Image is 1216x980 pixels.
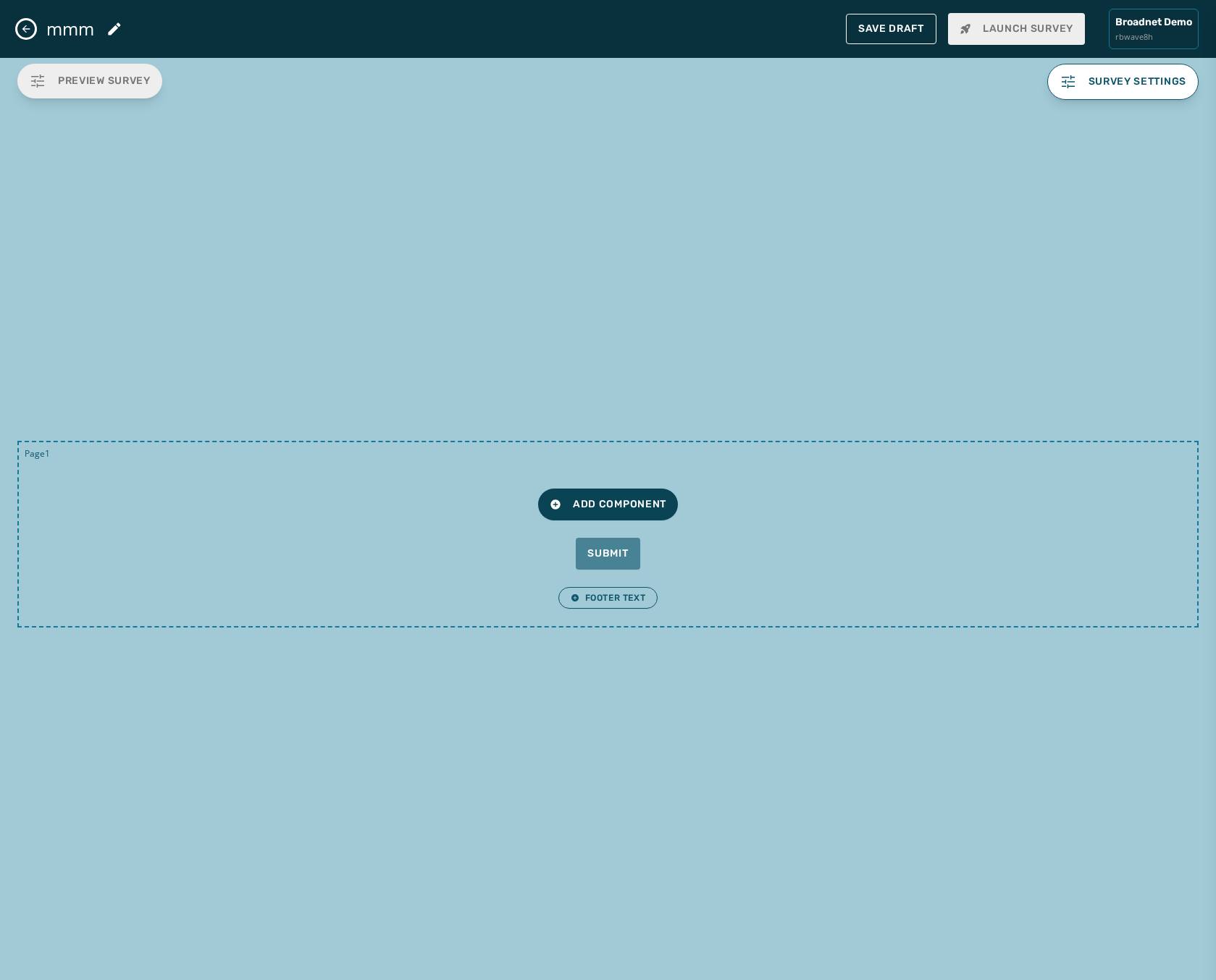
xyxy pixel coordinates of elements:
[25,448,50,460] span: Page 1
[538,489,678,520] button: Add Component
[948,13,1085,45] button: Launch Survey
[17,64,162,98] button: Preview Survey
[960,22,1073,36] span: Launch Survey
[846,14,936,44] button: Save Draft
[558,587,658,609] button: Footer Text
[571,592,646,604] span: Footer Text
[1089,76,1187,88] span: Survey settings
[576,538,640,570] button: Submit
[858,23,924,35] span: Save Draft
[58,74,151,88] span: Preview Survey
[1047,64,1199,100] button: Survey settings
[1115,15,1192,30] span: Broadnet Demo
[46,18,94,40] span: mmm
[550,497,666,512] span: Add Component
[587,546,628,561] span: Submit
[12,12,472,28] body: Rich Text Area
[1115,31,1192,43] span: rbwave8h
